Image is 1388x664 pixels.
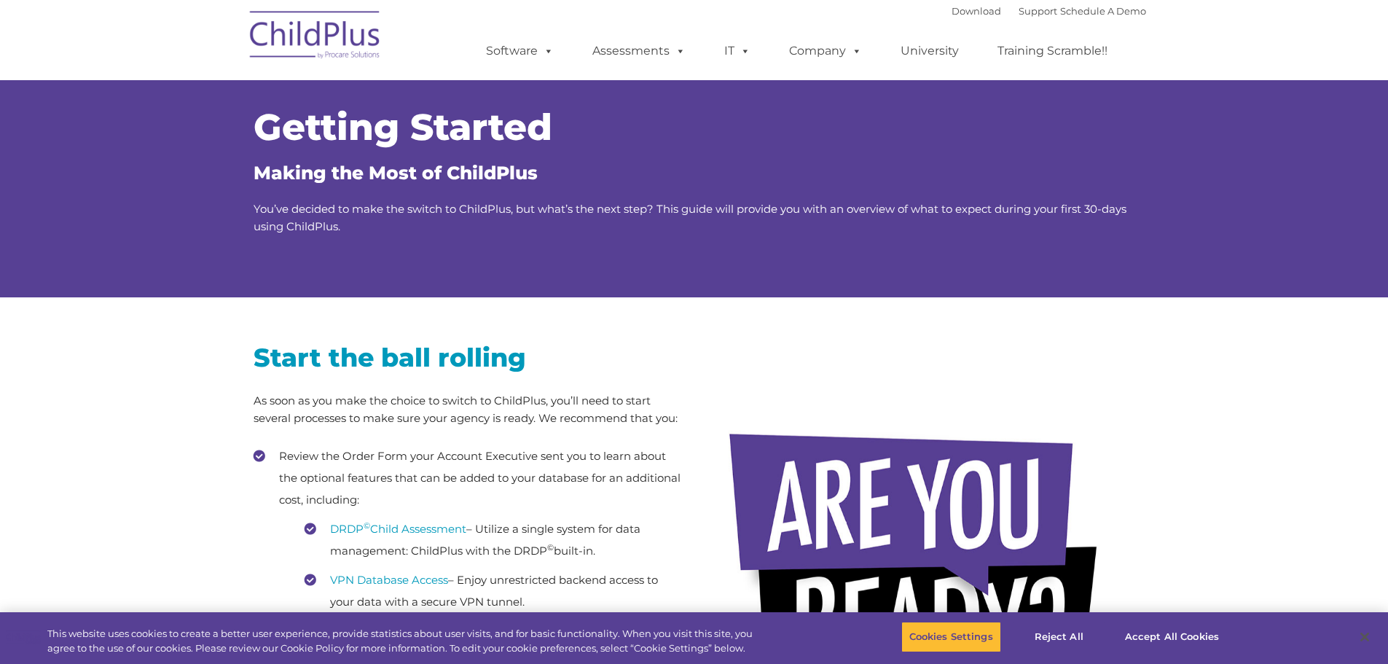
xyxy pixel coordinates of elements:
[254,105,552,149] span: Getting Started
[578,36,700,66] a: Assessments
[305,569,683,613] li: – Enjoy unrestricted backend access to your data with a secure VPN tunnel.
[364,520,370,531] sup: ©
[330,573,448,587] a: VPN Database Access
[1349,621,1381,653] button: Close
[305,518,683,562] li: – Utilize a single system for data management: ChildPlus with the DRDP built-in.
[547,542,554,552] sup: ©
[1013,622,1105,652] button: Reject All
[952,5,1001,17] a: Download
[330,522,466,536] a: DRDP©Child Assessment
[254,392,683,427] p: As soon as you make the choice to switch to ChildPlus, you’ll need to start several processes to ...
[1060,5,1146,17] a: Schedule A Demo
[1117,622,1227,652] button: Accept All Cookies
[710,36,765,66] a: IT
[254,341,683,374] h2: Start the ball rolling
[1019,5,1057,17] a: Support
[254,162,538,184] span: Making the Most of ChildPlus
[47,627,764,655] div: This website uses cookies to create a better user experience, provide statistics about user visit...
[952,5,1146,17] font: |
[243,1,388,74] img: ChildPlus by Procare Solutions
[471,36,568,66] a: Software
[983,36,1122,66] a: Training Scramble!!
[254,202,1126,233] span: You’ve decided to make the switch to ChildPlus, but what’s the next step? This guide will provide...
[901,622,1001,652] button: Cookies Settings
[775,36,877,66] a: Company
[886,36,973,66] a: University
